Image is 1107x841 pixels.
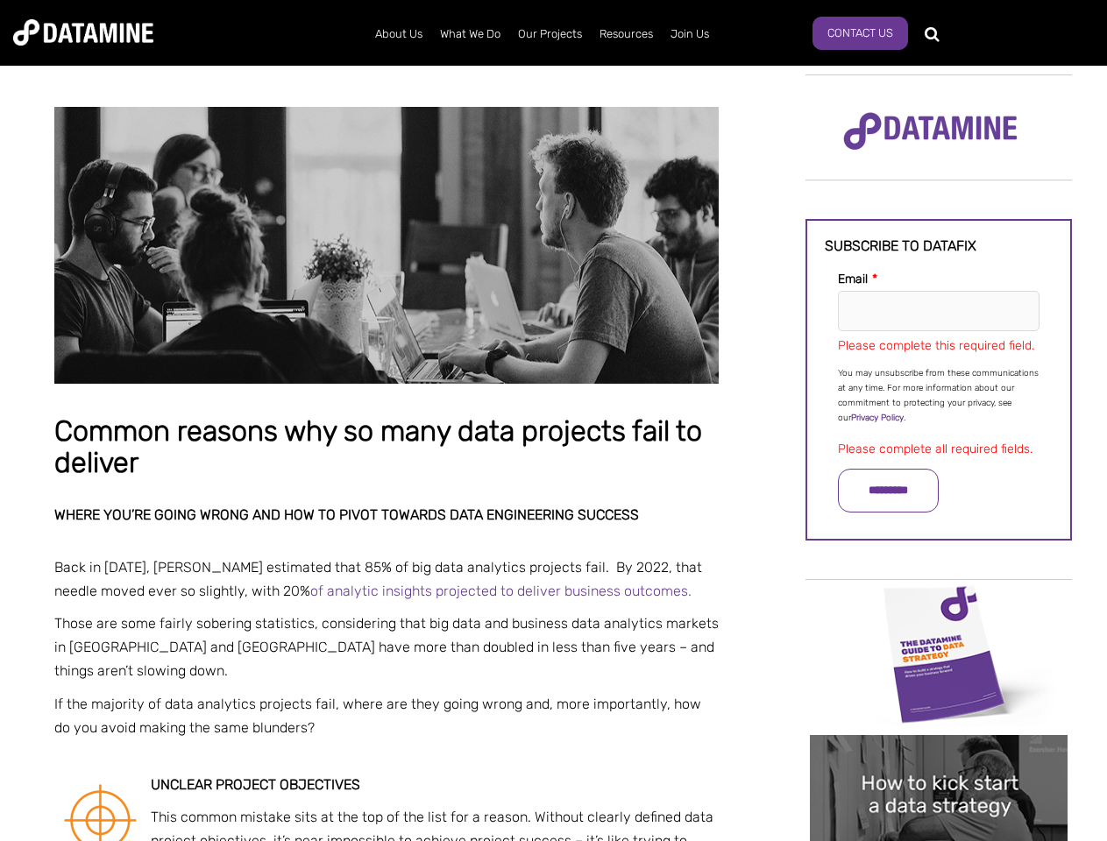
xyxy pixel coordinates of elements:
[851,413,904,423] a: Privacy Policy
[54,611,719,683] p: Those are some fairly sobering statistics, considering that big data and business data analytics ...
[838,272,868,286] span: Email
[838,442,1032,456] label: Please complete all required fields.
[54,555,719,603] p: Back in [DATE], [PERSON_NAME] estimated that 85% of big data analytics projects fail. By 2022, th...
[366,11,431,57] a: About Us
[54,692,719,739] p: If the majority of data analytics projects fail, where are they going wrong and, more importantly...
[662,11,718,57] a: Join Us
[431,11,509,57] a: What We Do
[838,338,1034,353] label: Please complete this required field.
[54,416,719,478] h1: Common reasons why so many data projects fail to deliver
[54,507,719,523] h2: Where you’re going wrong and how to pivot towards data engineering success
[310,583,692,599] a: of analytic insights projected to deliver business outcomes.
[151,776,360,793] strong: Unclear project objectives
[825,238,1053,254] h3: Subscribe to datafix
[591,11,662,57] a: Resources
[838,366,1040,426] p: You may unsubscribe from these communications at any time. For more information about our commitm...
[54,107,719,384] img: Common reasons why so many data projects fail to deliver
[810,582,1068,726] img: Data Strategy Cover thumbnail
[509,11,591,57] a: Our Projects
[13,19,153,46] img: Datamine
[813,17,908,50] a: Contact Us
[832,101,1029,162] img: Datamine Logo No Strapline - Purple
